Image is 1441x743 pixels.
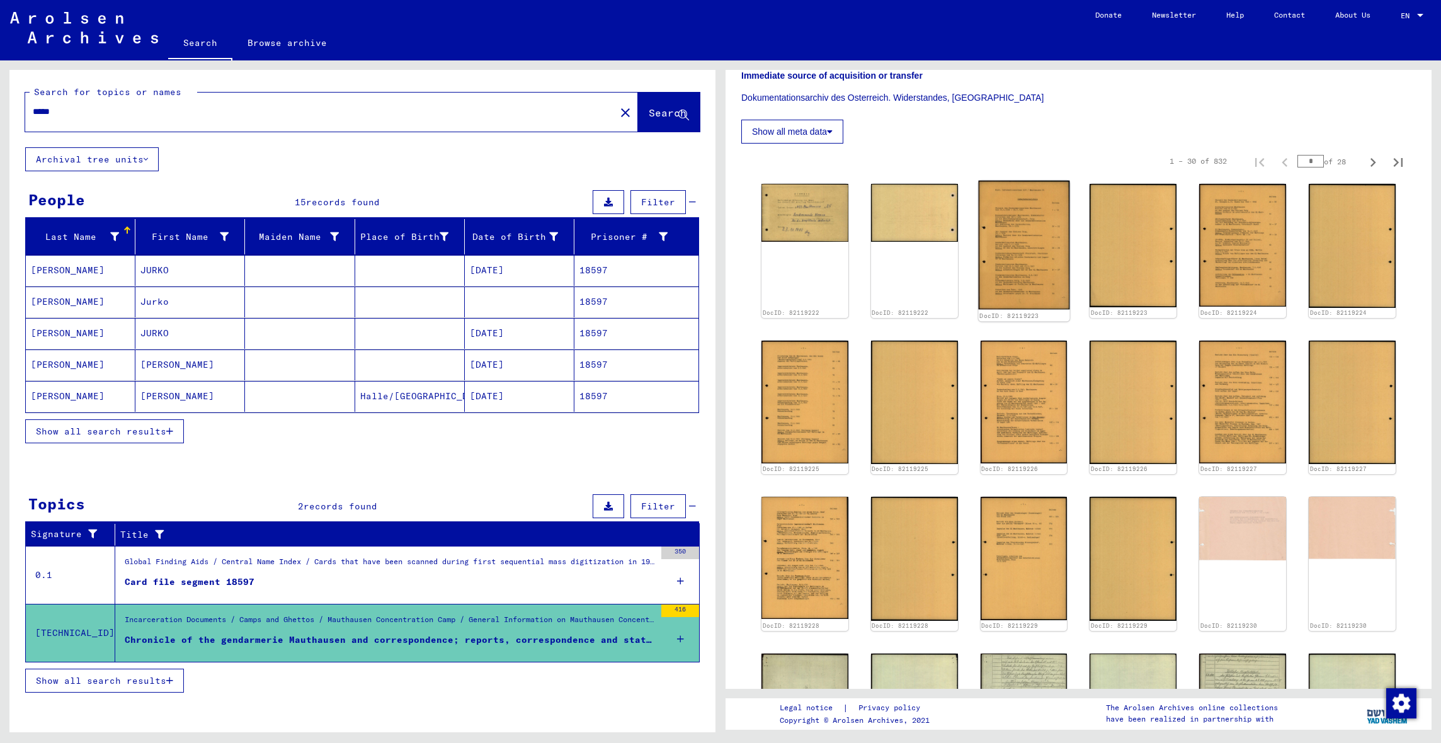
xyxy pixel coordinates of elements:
[135,381,245,412] mat-cell: [PERSON_NAME]
[1309,497,1396,559] img: 002.jpg
[31,230,119,244] div: Last Name
[741,91,1416,105] p: Dokumentationsarchiv des Osterreich. Widerstandes, [GEOGRAPHIC_DATA]
[641,501,675,512] span: Filter
[649,106,686,119] span: Search
[761,341,848,463] img: 001.jpg
[763,309,819,316] a: DocID: 82119222
[125,556,655,574] div: Global Finding Aids / Central Name Index / Cards that have been scanned during first sequential m...
[1090,341,1176,463] img: 002.jpg
[981,465,1038,472] a: DocID: 82119226
[1199,497,1286,560] img: 001.jpg
[1090,184,1176,307] img: 002.jpg
[1199,184,1286,307] img: 001.jpg
[26,381,135,412] mat-cell: [PERSON_NAME]
[470,227,574,247] div: Date of Birth
[135,219,245,254] mat-header-cell: First Name
[981,622,1038,629] a: DocID: 82119229
[465,255,574,286] mat-cell: [DATE]
[26,286,135,317] mat-cell: [PERSON_NAME]
[871,184,958,242] img: 002.jpg
[298,501,304,512] span: 2
[26,349,135,380] mat-cell: [PERSON_NAME]
[140,230,229,244] div: First Name
[574,349,698,380] mat-cell: 18597
[26,604,115,662] td: [TECHNICAL_ID]
[135,286,245,317] mat-cell: Jurko
[1310,622,1367,629] a: DocID: 82119230
[978,181,1069,309] img: 001.jpg
[741,120,843,144] button: Show all meta data
[630,494,686,518] button: Filter
[574,381,698,412] mat-cell: 18597
[26,546,115,604] td: 0.1
[28,492,85,515] div: Topics
[761,184,848,242] img: 001.jpg
[641,196,675,208] span: Filter
[120,528,675,542] div: Title
[1386,688,1416,718] img: Change consent
[125,576,254,589] div: Card file segment 18597
[125,633,655,647] div: Chronicle of the gendarmerie Mauthausen and correspondence; reports, correspondence and statement...
[871,497,958,620] img: 002.jpg
[661,604,699,617] div: 416
[618,105,633,120] mat-icon: close
[1090,497,1176,620] img: 002.jpg
[872,465,928,472] a: DocID: 82119225
[31,525,118,545] div: Signature
[1106,713,1278,725] p: have been realized in partnership with
[1200,309,1257,316] a: DocID: 82119224
[36,675,166,686] span: Show all search results
[1310,309,1367,316] a: DocID: 82119224
[140,227,244,247] div: First Name
[250,227,354,247] div: Maiden Name
[360,230,448,244] div: Place of Birth
[470,230,558,244] div: Date of Birth
[574,219,698,254] mat-header-cell: Prisoner #
[872,309,928,316] a: DocID: 82119222
[25,147,159,171] button: Archival tree units
[304,501,377,512] span: records found
[661,547,699,559] div: 350
[1386,688,1416,718] div: Change consent
[1091,465,1148,472] a: DocID: 82119226
[26,318,135,349] mat-cell: [PERSON_NAME]
[360,227,464,247] div: Place of Birth
[465,219,574,254] mat-header-cell: Date of Birth
[1200,465,1257,472] a: DocID: 82119227
[579,227,683,247] div: Prisoner #
[10,12,158,43] img: Arolsen_neg.svg
[1401,11,1415,20] span: EN
[763,622,819,629] a: DocID: 82119228
[1199,341,1286,463] img: 001.jpg
[1364,698,1411,729] img: yv_logo.png
[26,219,135,254] mat-header-cell: Last Name
[245,219,355,254] mat-header-cell: Maiden Name
[574,286,698,317] mat-cell: 18597
[465,349,574,380] mat-cell: [DATE]
[120,525,687,545] div: Title
[741,71,923,81] b: Immediate source of acquisition or transfer
[135,255,245,286] mat-cell: JURKO
[1272,149,1297,174] button: Previous page
[871,341,958,463] img: 002.jpg
[1170,156,1227,167] div: 1 – 30 of 832
[1309,341,1396,463] img: 002.jpg
[579,230,668,244] div: Prisoner #
[638,93,700,132] button: Search
[25,419,184,443] button: Show all search results
[1106,702,1278,713] p: The Arolsen Archives online collections
[31,528,105,541] div: Signature
[34,86,181,98] mat-label: Search for topics or names
[250,230,338,244] div: Maiden Name
[465,381,574,412] mat-cell: [DATE]
[26,255,135,286] mat-cell: [PERSON_NAME]
[135,318,245,349] mat-cell: JURKO
[306,196,380,208] span: records found
[36,426,166,437] span: Show all search results
[763,465,819,472] a: DocID: 82119225
[25,669,184,693] button: Show all search results
[168,28,232,60] a: Search
[981,341,1068,463] img: 001.jpg
[31,227,135,247] div: Last Name
[1247,149,1272,174] button: First page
